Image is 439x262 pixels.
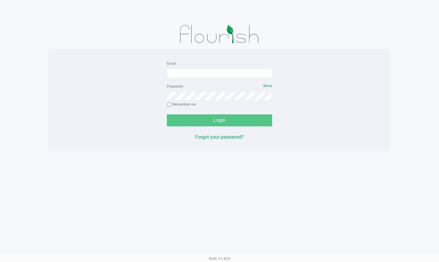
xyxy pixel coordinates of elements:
[263,84,272,88] span: Show
[167,84,183,89] label: Password
[167,61,176,66] label: Email
[195,134,244,141] button: Forgot your password?
[209,256,230,261] span: Web: v1.40.0
[167,102,196,107] label: Remember me
[167,103,171,107] input: Remember me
